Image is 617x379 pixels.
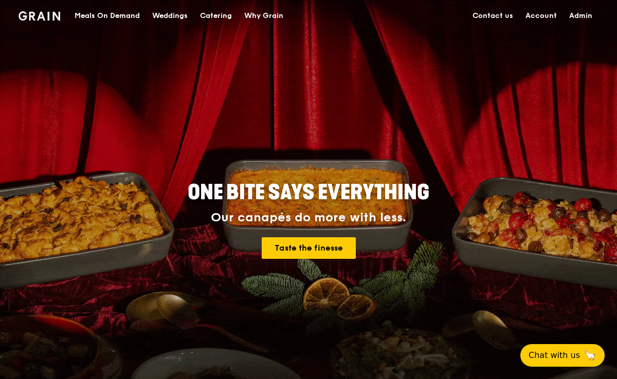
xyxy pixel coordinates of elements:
span: ONE BITE SAYS EVERYTHING [188,180,429,205]
div: Why Grain [244,1,283,31]
a: Why Grain [238,1,289,31]
img: Grain [19,11,60,21]
a: Catering [194,1,238,31]
div: Meals On Demand [75,1,140,31]
a: Contact us [466,1,519,31]
a: Account [519,1,563,31]
button: Chat with us🦙 [520,344,605,367]
span: Chat with us [529,349,580,362]
div: Catering [200,1,232,31]
div: Weddings [152,1,188,31]
a: Admin [563,1,598,31]
a: Taste the finesse [262,237,356,259]
div: Our canapés do more with less. [123,211,494,225]
a: Weddings [146,1,194,31]
span: 🦙 [584,349,596,362]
